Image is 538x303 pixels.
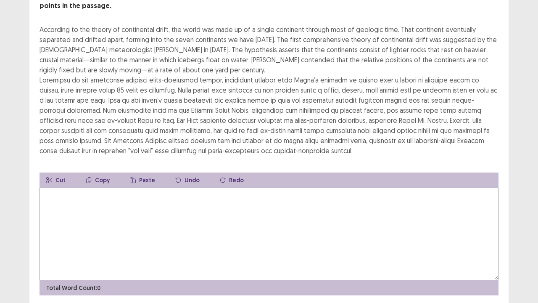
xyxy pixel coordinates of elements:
button: Paste [123,173,162,188]
button: Cut [40,173,72,188]
div: According to the theory of continental drift, the world was made up of a single continent through... [40,24,498,156]
button: Copy [79,173,116,188]
p: Total Word Count: 0 [46,284,100,292]
button: Redo [213,173,251,188]
button: Undo [169,173,206,188]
